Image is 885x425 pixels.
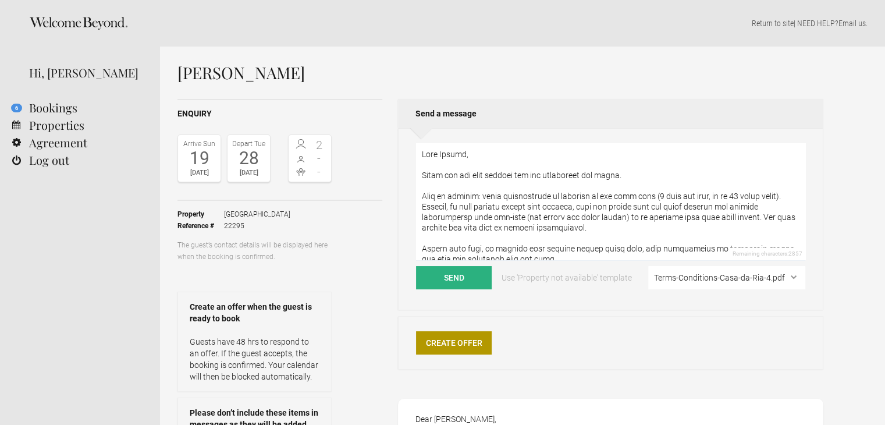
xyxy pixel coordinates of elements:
a: Use 'Property not available' template [493,266,640,289]
span: 2 [310,139,329,151]
a: Create Offer [416,331,492,355]
span: - [310,153,329,164]
strong: Property [177,208,224,220]
p: The guest’s contact details will be displayed here when the booking is confirmed. [177,239,332,263]
a: Email us [838,19,866,28]
div: [DATE] [181,167,218,179]
flynt-notification-badge: 6 [11,104,22,112]
div: Arrive Sun [181,138,218,150]
div: 28 [230,150,267,167]
h2: Send a message [398,99,823,128]
h2: Enquiry [177,108,382,120]
div: Depart Tue [230,138,267,150]
p: | NEED HELP? . [177,17,868,29]
span: 22295 [224,220,290,232]
p: Guests have 48 hrs to respond to an offer. If the guest accepts, the booking is confirmed. Your c... [190,336,319,382]
div: [DATE] [230,167,267,179]
span: [GEOGRAPHIC_DATA] [224,208,290,220]
a: Return to site [752,19,794,28]
div: 19 [181,150,218,167]
h1: [PERSON_NAME] [177,64,823,82]
button: Send [416,266,492,289]
strong: Reference # [177,220,224,232]
strong: Create an offer when the guest is ready to book [190,301,319,324]
div: Hi, [PERSON_NAME] [29,64,143,82]
span: - [310,166,329,178]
